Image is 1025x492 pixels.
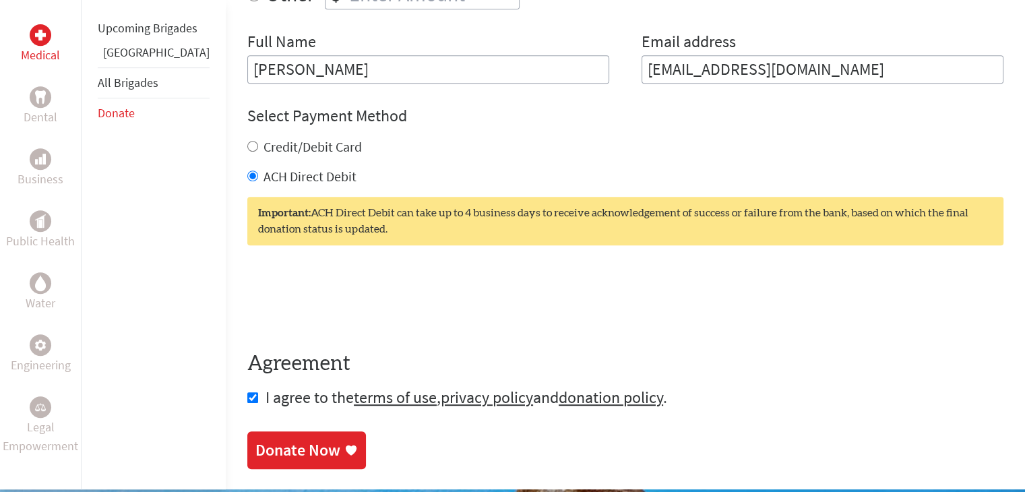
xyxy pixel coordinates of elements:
[255,439,340,461] div: Donate Now
[35,340,46,350] img: Engineering
[3,418,78,456] p: Legal Empowerment
[98,105,135,121] a: Donate
[247,105,1003,127] h4: Select Payment Method
[30,334,51,356] div: Engineering
[30,396,51,418] div: Legal Empowerment
[98,67,210,98] li: All Brigades
[247,197,1003,245] div: ACH Direct Debit can take up to 4 business days to receive acknowledgement of success or failure ...
[98,75,158,90] a: All Brigades
[18,148,63,189] a: BusinessBusiness
[21,46,60,65] p: Medical
[11,334,71,375] a: EngineeringEngineering
[35,91,46,104] img: Dental
[103,44,210,60] a: [GEOGRAPHIC_DATA]
[18,170,63,189] p: Business
[247,31,316,55] label: Full Name
[263,168,356,185] label: ACH Direct Debit
[24,86,57,127] a: DentalDental
[98,43,210,67] li: Panama
[247,272,452,325] iframe: reCAPTCHA
[30,148,51,170] div: Business
[247,431,366,469] a: Donate Now
[263,138,362,155] label: Credit/Debit Card
[30,24,51,46] div: Medical
[21,24,60,65] a: MedicalMedical
[642,31,736,55] label: Email address
[35,403,46,411] img: Legal Empowerment
[98,13,210,43] li: Upcoming Brigades
[98,98,210,128] li: Donate
[98,20,197,36] a: Upcoming Brigades
[35,276,46,291] img: Water
[30,272,51,294] div: Water
[6,210,75,251] a: Public HealthPublic Health
[35,154,46,164] img: Business
[11,356,71,375] p: Engineering
[258,208,311,218] strong: Important:
[354,387,437,408] a: terms of use
[3,396,78,456] a: Legal EmpowermentLegal Empowerment
[559,387,663,408] a: donation policy
[266,387,667,408] span: I agree to the , and .
[26,272,55,313] a: WaterWater
[30,86,51,108] div: Dental
[35,30,46,40] img: Medical
[247,55,609,84] input: Enter Full Name
[26,294,55,313] p: Water
[30,210,51,232] div: Public Health
[35,214,46,228] img: Public Health
[642,55,1003,84] input: Your Email
[247,352,1003,376] h4: Agreement
[441,387,533,408] a: privacy policy
[24,108,57,127] p: Dental
[6,232,75,251] p: Public Health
